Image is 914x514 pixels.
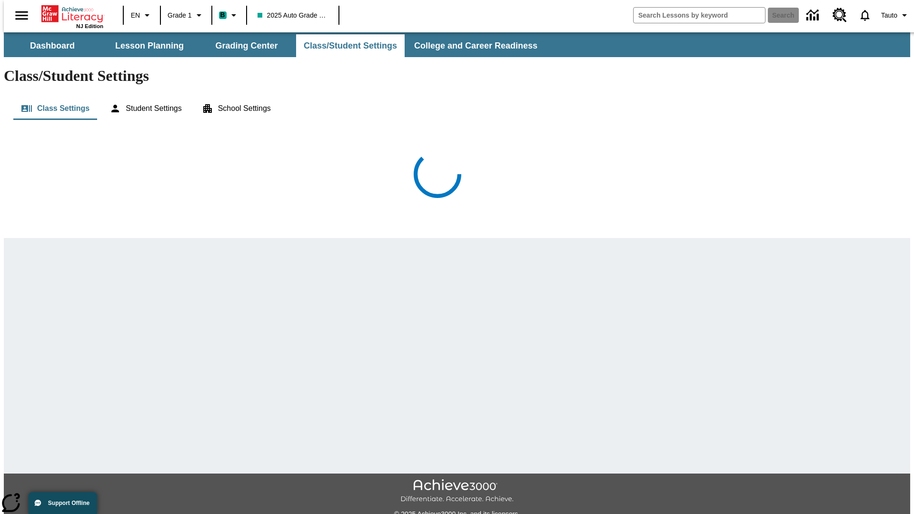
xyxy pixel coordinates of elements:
div: SubNavbar [4,32,910,57]
button: Language: EN, Select a language [127,7,157,24]
a: Resource Center, Will open in new tab [827,2,853,28]
span: 2025 Auto Grade 1 A [258,10,328,20]
div: Class/Student Settings [13,97,901,120]
button: Grading Center [199,34,294,57]
button: Boost Class color is teal. Change class color [215,7,243,24]
span: NJ Edition [76,23,103,29]
a: Notifications [853,3,877,28]
a: Data Center [801,2,827,29]
input: search field [634,8,765,23]
button: Lesson Planning [102,34,197,57]
span: Tauto [881,10,897,20]
button: Open side menu [8,1,36,30]
button: College and Career Readiness [407,34,545,57]
span: EN [131,10,140,20]
button: Class/Student Settings [296,34,405,57]
button: Student Settings [102,97,189,120]
span: Grade 1 [168,10,192,20]
button: Class Settings [13,97,97,120]
span: B [220,9,225,21]
div: SubNavbar [4,34,546,57]
span: Support Offline [48,500,89,506]
a: Home [41,4,103,23]
button: Support Offline [29,492,97,514]
button: Profile/Settings [877,7,914,24]
img: Achieve3000 Differentiate Accelerate Achieve [400,479,514,504]
h1: Class/Student Settings [4,67,910,85]
button: Dashboard [5,34,100,57]
button: School Settings [194,97,278,120]
button: Grade: Grade 1, Select a grade [164,7,209,24]
div: Home [41,3,103,29]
